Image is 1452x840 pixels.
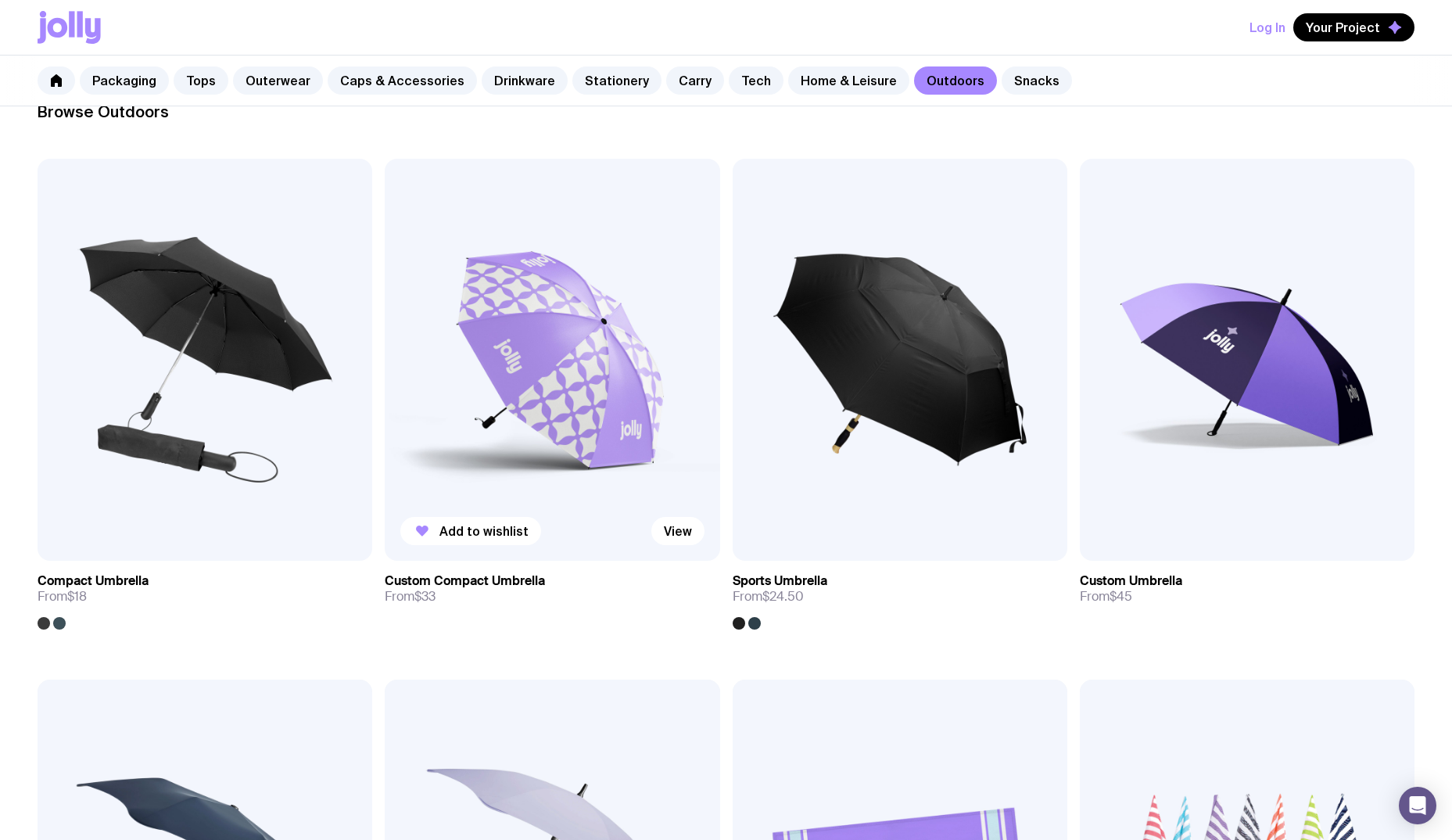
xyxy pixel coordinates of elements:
span: $24.50 [762,588,804,605]
span: From [385,589,436,605]
a: Tops [174,66,228,95]
span: From [38,589,87,605]
button: Your Project [1293,13,1414,41]
span: $33 [414,588,436,605]
span: $45 [1110,588,1132,605]
a: Outdoors [914,66,997,95]
span: $18 [67,588,87,605]
a: Home & Leisure [788,66,909,95]
a: Outerwear [233,66,323,95]
a: Packaging [80,66,169,95]
a: Drinkware [482,66,568,95]
h3: Sports Umbrella [733,573,827,589]
div: Open Intercom Messenger [1399,787,1436,824]
span: Add to wishlist [439,523,529,539]
a: Tech [729,66,783,95]
span: From [1080,589,1132,605]
a: Stationery [572,66,661,95]
a: Compact UmbrellaFrom$18 [38,561,372,630]
h3: Custom Compact Umbrella [385,573,545,589]
span: From [733,589,804,605]
a: Carry [666,66,724,95]
a: Sports UmbrellaFrom$24.50 [733,561,1067,630]
button: Log In [1249,13,1285,41]
a: Caps & Accessories [328,66,477,95]
a: Snacks [1002,66,1072,95]
h3: Custom Umbrella [1080,573,1182,589]
a: Custom UmbrellaFrom$45 [1080,561,1414,617]
h3: Compact Umbrella [38,573,149,589]
button: Add to wishlist [400,517,541,545]
a: Custom Compact UmbrellaFrom$33 [385,561,719,617]
span: Your Project [1306,20,1380,35]
h2: Browse Outdoors [38,102,1414,121]
a: View [651,517,704,545]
